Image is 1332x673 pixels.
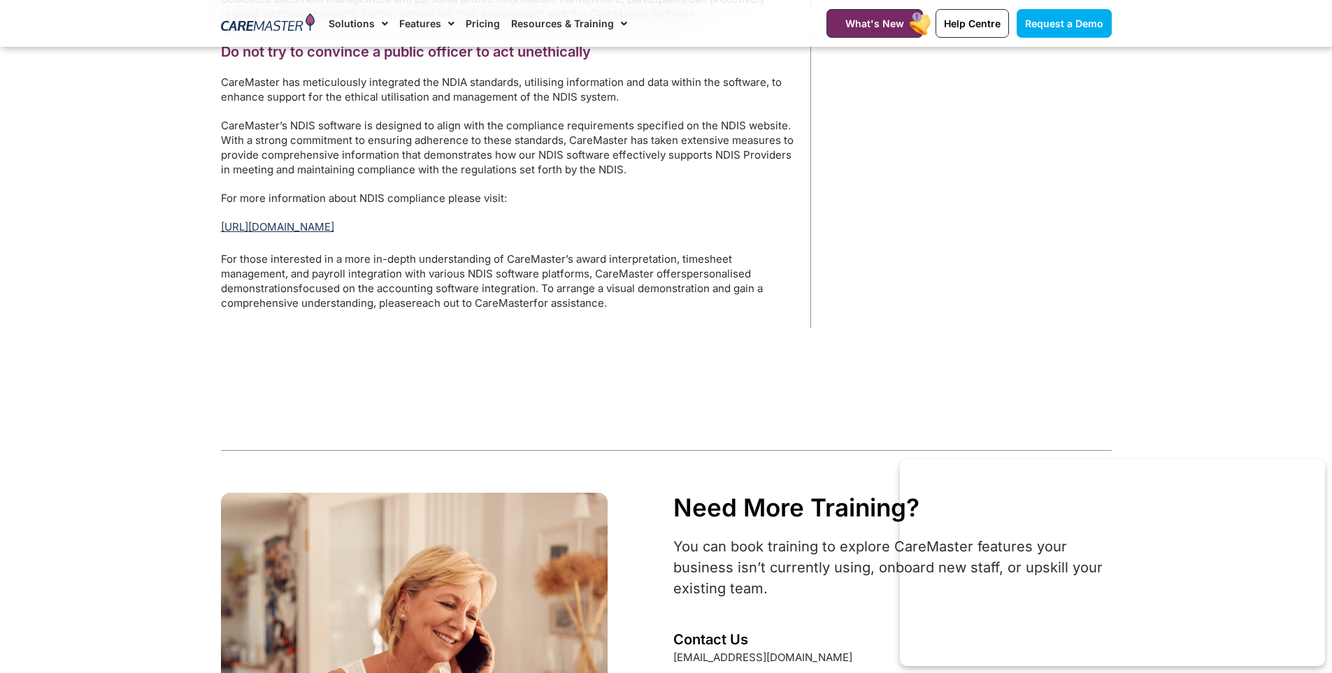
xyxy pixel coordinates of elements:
[673,651,852,664] a: [EMAIL_ADDRESS][DOMAIN_NAME]
[221,13,315,34] img: CareMaster Logo
[221,75,796,104] p: CareMaster has meticulously integrated the NDIA standards, utilising information and data within ...
[221,118,796,177] p: CareMaster’s NDIS software is designed to align with the compliance requirements specified on the...
[221,252,796,310] p: For those interested in a more in-depth understanding of CareMaster’s award interpretation, times...
[673,630,972,650] div: Contact Us
[673,493,1110,522] div: Need More Training?
[221,267,751,295] a: personalised demonstrations
[1017,9,1112,38] a: Request a Demo
[221,191,796,205] p: For more information about NDIS compliance please visit:
[900,459,1325,666] iframe: Popup CTA
[673,536,1110,599] p: You can book training to explore CareMaster features your business isn’t currently using, onboard...
[221,220,334,233] a: [URL][DOMAIN_NAME]
[936,9,1009,38] a: Help Centre
[1025,17,1103,29] span: Request a Demo
[944,17,1001,29] span: Help Centre
[221,43,796,61] h2: Do not try to convince a public officer to act unethically
[412,296,533,310] a: reach out to CareMaster
[845,17,904,29] span: What's New
[826,9,923,38] a: What's New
